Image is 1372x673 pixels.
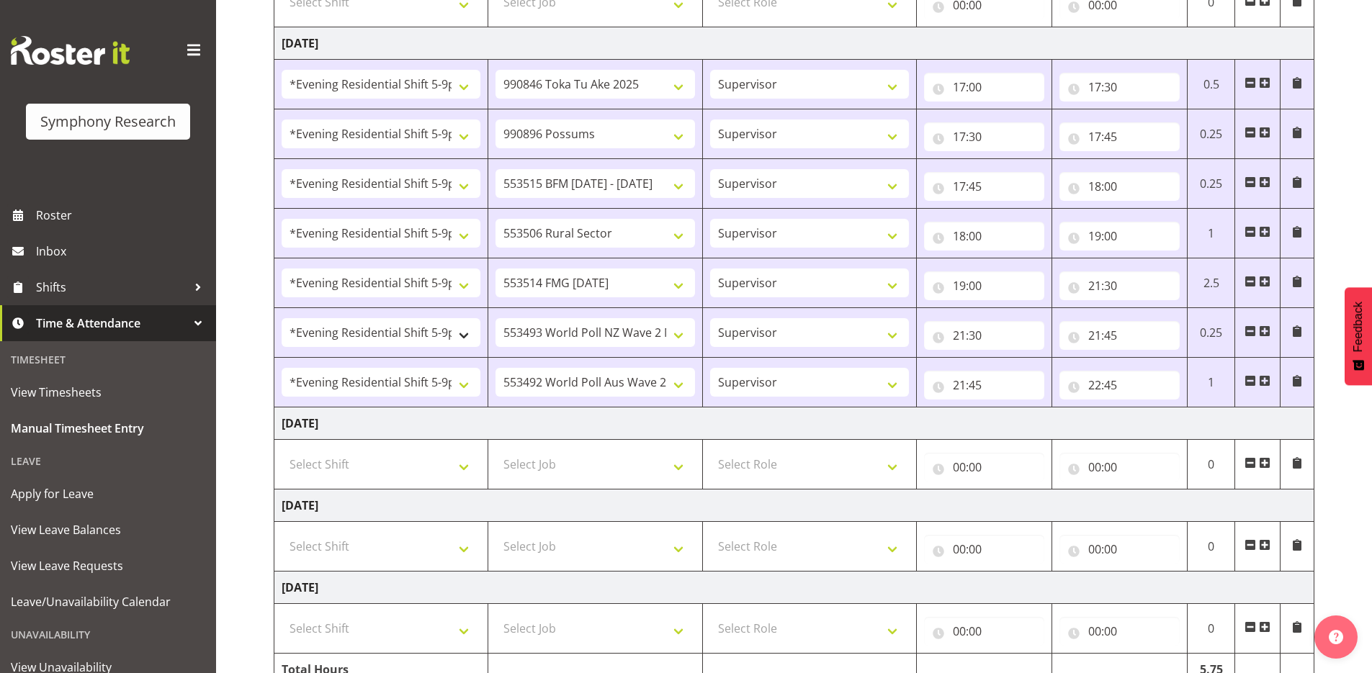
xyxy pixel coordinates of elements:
span: View Leave Requests [11,555,205,577]
span: Feedback [1352,302,1365,352]
td: 0.25 [1187,308,1235,358]
td: 2.5 [1187,258,1235,308]
input: Click to select... [1059,73,1180,101]
input: Click to select... [924,535,1044,564]
a: View Timesheets [4,374,212,410]
input: Click to select... [924,617,1044,646]
span: Time & Attendance [36,312,187,334]
input: Click to select... [1059,371,1180,399]
span: View Leave Balances [11,519,205,541]
span: Roster [36,204,209,226]
input: Click to select... [924,371,1044,399]
input: Click to select... [924,73,1044,101]
div: Timesheet [4,345,212,374]
input: Click to select... [1059,321,1180,350]
div: Unavailability [4,620,212,649]
input: Click to select... [1059,222,1180,250]
input: Click to select... [924,122,1044,151]
td: 1 [1187,358,1235,407]
input: Click to select... [1059,617,1180,646]
td: 0.25 [1187,159,1235,209]
td: [DATE] [274,489,1314,522]
a: View Leave Requests [4,548,212,584]
a: View Leave Balances [4,512,212,548]
span: Manual Timesheet Entry [11,417,205,439]
input: Click to select... [1059,535,1180,564]
span: Inbox [36,240,209,262]
input: Click to select... [1059,172,1180,201]
td: 0.25 [1187,109,1235,159]
input: Click to select... [924,321,1044,350]
div: Leave [4,446,212,476]
div: Symphony Research [40,111,176,132]
td: 0 [1187,440,1235,489]
input: Click to select... [924,271,1044,300]
input: Click to select... [924,172,1044,201]
a: Apply for Leave [4,476,212,512]
td: [DATE] [274,27,1314,60]
span: Apply for Leave [11,483,205,505]
input: Click to select... [1059,122,1180,151]
img: Rosterit website logo [11,36,130,65]
span: View Timesheets [11,381,205,403]
a: Manual Timesheet Entry [4,410,212,446]
input: Click to select... [924,453,1044,482]
span: Leave/Unavailability Calendar [11,591,205,613]
button: Feedback - Show survey [1345,287,1372,385]
td: [DATE] [274,407,1314,440]
td: [DATE] [274,572,1314,604]
a: Leave/Unavailability Calendar [4,584,212,620]
td: 0 [1187,522,1235,572]
input: Click to select... [1059,453,1180,482]
span: Shifts [36,276,187,298]
td: 0 [1187,604,1235,654]
input: Click to select... [1059,271,1180,300]
input: Click to select... [924,222,1044,250]
img: help-xxl-2.png [1329,630,1343,644]
td: 1 [1187,209,1235,258]
td: 0.5 [1187,60,1235,109]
